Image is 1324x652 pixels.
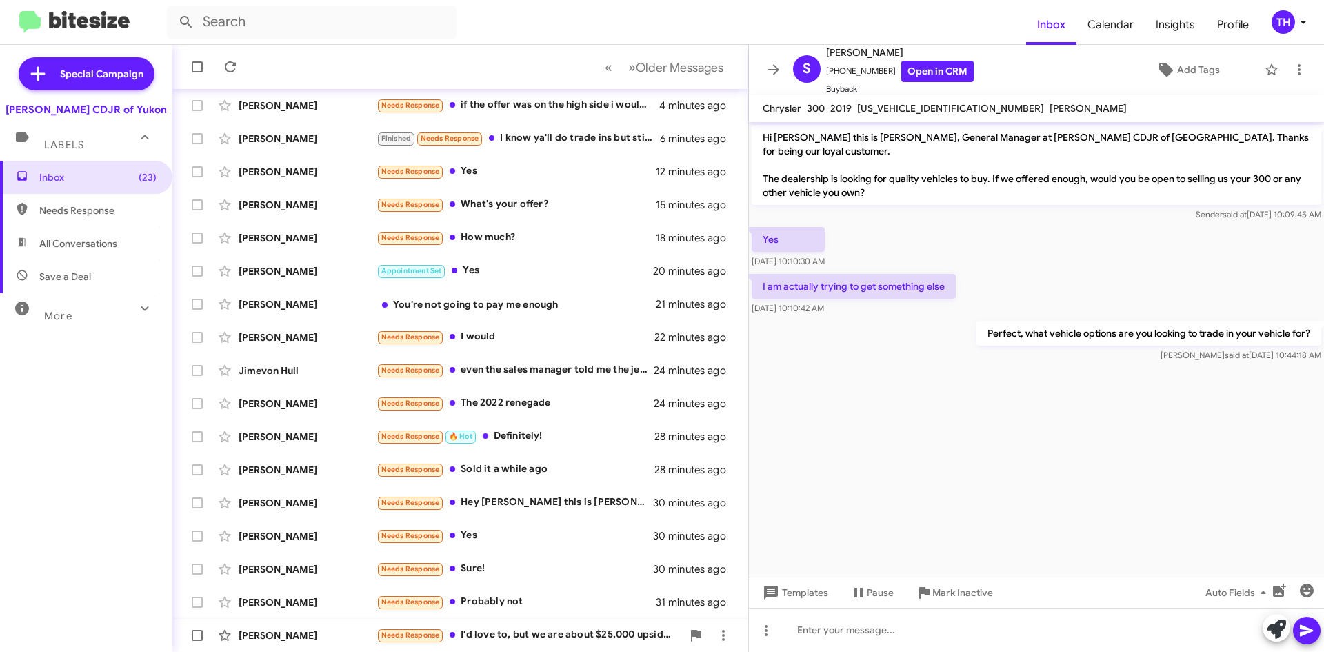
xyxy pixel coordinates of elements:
button: TH [1260,10,1309,34]
span: Needs Response [381,101,440,110]
div: [PERSON_NAME] [239,430,377,444]
span: Mark Inactive [932,580,993,605]
div: 4 minutes ago [659,99,737,112]
a: Inbox [1026,5,1076,45]
div: 22 minutes ago [654,330,737,344]
p: I am actually trying to get something else [752,274,956,299]
span: said at [1225,350,1249,360]
span: Chrysler [763,102,801,115]
span: Buyback [826,82,974,96]
div: Sure! [377,561,654,577]
div: 20 minutes ago [654,264,737,278]
p: Yes [752,227,825,252]
span: « [605,59,612,76]
div: 24 minutes ago [654,397,737,411]
div: I know ya'll do trade ins but still on the fence about it. I have no money down but trade in. Wou... [377,130,660,146]
div: 6 minutes ago [660,132,737,146]
span: 2019 [830,102,852,115]
div: 31 minutes ago [656,595,737,609]
span: Needs Response [381,399,440,408]
div: I'd love to, but we are about $25,000 upside down. [377,627,682,643]
button: Pause [839,580,905,605]
div: Probably not [377,594,656,610]
div: [PERSON_NAME] [239,629,377,642]
span: Labels [44,139,84,151]
span: Needs Response [381,498,440,507]
span: » [628,59,636,76]
button: Templates [749,580,839,605]
div: [PERSON_NAME] [239,99,377,112]
span: [DATE] 10:10:42 AM [752,303,824,313]
div: 30 minutes ago [654,529,737,543]
div: 30 minutes ago [654,562,737,576]
span: Needs Response [381,631,440,640]
div: [PERSON_NAME] [239,562,377,576]
p: Hi [PERSON_NAME] this is [PERSON_NAME], General Manager at [PERSON_NAME] CDJR of [GEOGRAPHIC_DATA... [752,125,1321,205]
span: [PERSON_NAME] [826,44,974,61]
span: Needs Response [39,204,157,217]
div: [PERSON_NAME] [239,529,377,543]
div: [PERSON_NAME] [239,264,377,278]
span: (23) [139,170,157,184]
div: [PERSON_NAME] [239,297,377,311]
span: [PERSON_NAME] [DATE] 10:44:18 AM [1161,350,1321,360]
span: [US_VEHICLE_IDENTIFICATION_NUMBER] [857,102,1044,115]
div: 21 minutes ago [656,297,737,311]
div: [PERSON_NAME] [239,198,377,212]
span: 300 [807,102,825,115]
div: [PERSON_NAME] [239,463,377,477]
div: 24 minutes ago [654,364,737,377]
div: Yes [377,164,656,179]
a: Profile [1206,5,1260,45]
input: Search [167,6,457,39]
span: Needs Response [381,531,440,540]
div: You're not going to pay me enough [377,297,656,311]
nav: Page navigation example [597,53,732,81]
button: Auto Fields [1194,580,1283,605]
span: 🔥 Hot [449,432,472,441]
span: [DATE] 10:10:30 AM [752,256,825,266]
div: 12 minutes ago [656,165,737,179]
span: All Conversations [39,237,117,250]
div: [PERSON_NAME] [239,496,377,510]
div: 30 minutes ago [654,496,737,510]
span: Needs Response [381,233,440,242]
div: The 2022 renegade [377,395,654,411]
div: [PERSON_NAME] [239,165,377,179]
div: [PERSON_NAME] [239,397,377,411]
a: Insights [1145,5,1206,45]
div: 18 minutes ago [656,231,737,245]
span: Needs Response [381,597,440,606]
span: [PERSON_NAME] [1050,102,1127,115]
div: if the offer was on the high side i would be! [377,97,659,113]
div: [PERSON_NAME] [239,330,377,344]
span: Save a Deal [39,270,91,284]
span: Inbox [39,170,157,184]
div: 28 minutes ago [654,463,737,477]
span: Special Campaign [60,67,143,81]
div: Sold it a while ago [377,462,654,477]
a: Special Campaign [19,57,154,90]
a: Calendar [1076,5,1145,45]
span: Sender [DATE] 10:09:45 AM [1196,209,1321,219]
div: How much? [377,230,656,246]
div: [PERSON_NAME] [239,231,377,245]
span: Needs Response [381,333,440,342]
span: Needs Response [381,465,440,474]
div: TH [1272,10,1295,34]
span: Templates [760,580,828,605]
span: Finished [381,134,412,143]
span: Needs Response [381,564,440,573]
span: Add Tags [1177,57,1220,82]
div: [PERSON_NAME] [239,132,377,146]
button: Mark Inactive [905,580,1004,605]
span: Needs Response [421,134,479,143]
a: Open in CRM [901,61,974,82]
span: Older Messages [636,60,723,75]
span: said at [1223,209,1247,219]
span: More [44,310,72,322]
div: Hey [PERSON_NAME] this is [PERSON_NAME] [377,495,654,511]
